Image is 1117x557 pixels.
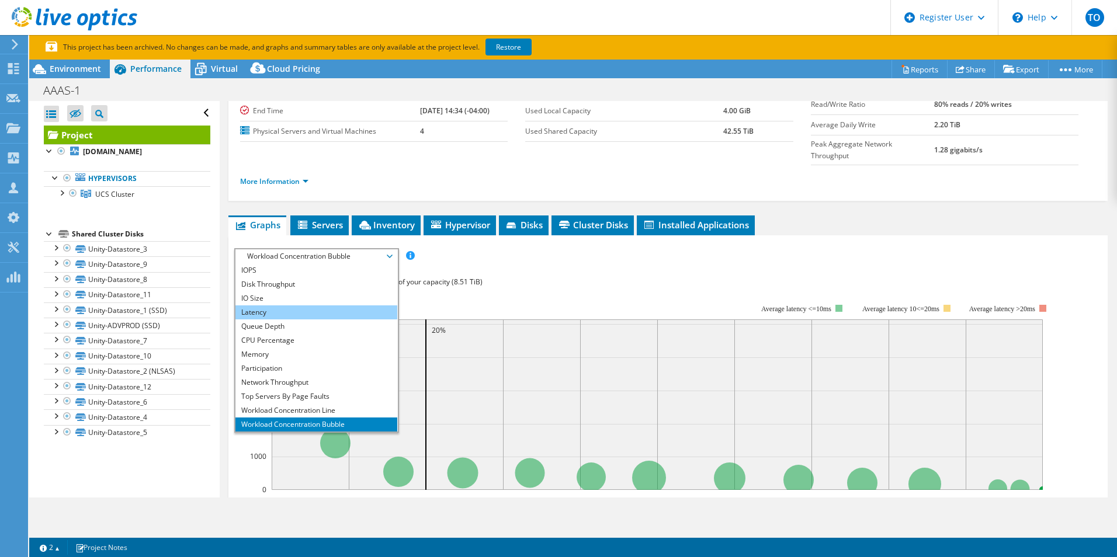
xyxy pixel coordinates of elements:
b: [DOMAIN_NAME] [83,147,142,156]
li: Disk Throughput [235,277,397,291]
a: Reports [891,60,948,78]
li: IOPS [235,263,397,277]
b: 2.20 TiB [934,120,960,130]
a: Unity-Datastore_10 [44,349,210,364]
text: 20% [432,325,446,335]
label: Used Shared Capacity [525,126,723,137]
a: Unity-Datastore_1 (SSD) [44,302,210,318]
li: IO Size [235,291,397,305]
a: [DOMAIN_NAME] [44,144,210,159]
label: Read/Write Ratio [811,99,934,110]
a: Hypervisors [44,171,210,186]
text: 60% [727,496,741,506]
a: Unity-Datastore_4 [44,409,210,424]
text: 40% [573,496,587,506]
li: Participation [235,361,397,375]
a: Unity-Datastore_12 [44,379,210,394]
span: Installed Applications [643,219,749,231]
label: Peak Aggregate Network Throughput [811,138,934,162]
svg: \n [1012,12,1023,23]
b: 4 [420,126,424,136]
span: UCS Cluster [95,189,134,199]
text: 70% [804,496,818,506]
tspan: Average latency <=10ms [761,305,831,313]
span: Servers [296,219,343,231]
text: 20% [419,496,433,506]
a: More Information [240,176,308,186]
li: CPU Percentage [235,333,397,347]
a: Project Notes [67,540,136,555]
a: Unity-Datastore_9 [44,256,210,271]
label: Physical Servers and Virtual Machines [240,126,420,137]
li: Latency [235,305,397,319]
text: 90% [959,496,973,506]
h1: AAAS-1 [38,84,99,97]
label: Used Local Capacity [525,105,723,117]
b: 80% reads / 20% writes [934,99,1012,109]
a: Unity-Datastore_3 [44,241,210,256]
text: 100% [1033,496,1052,506]
a: 2 [32,540,68,555]
tspan: Average latency 10<=20ms [862,305,939,313]
li: Workload Concentration Line [235,403,397,417]
label: Average Daily Write [811,119,934,131]
a: UCS Cluster [44,186,210,201]
span: Hypervisor [429,219,490,231]
span: Cluster Disks [557,219,628,231]
p: This project has been archived. No changes can be made, and graphs and summary tables are only av... [46,41,618,54]
b: 1.28 gigabits/s [934,145,983,155]
span: 68% of IOPS falls on 20% of your capacity (8.51 TiB) [317,277,483,287]
li: Memory [235,347,397,361]
span: Performance [130,63,182,74]
span: Graphs [234,219,280,231]
a: Unity-Datastore_5 [44,425,210,440]
text: 30% [496,496,510,506]
text: 50% [650,496,664,506]
span: TO [1085,8,1104,27]
li: Network Throughput [235,375,397,389]
text: Average latency >20ms [969,305,1035,313]
div: Shared Cluster Disks [72,227,210,241]
li: Top Servers By Page Faults [235,389,397,403]
span: Inventory [358,219,415,231]
b: 42.55 TiB [723,126,754,136]
li: Workload Concentration Bubble [235,417,397,431]
b: [DATE] 14:34 (-04:00) [420,106,490,116]
a: Unity-ADVPROD (SSD) [44,318,210,333]
text: 0% [266,496,276,506]
span: Disks [505,219,543,231]
a: Share [947,60,995,78]
a: More [1048,60,1102,78]
text: 80% [882,496,896,506]
a: Unity-Datastore_6 [44,394,210,409]
span: Workload Concentration Bubble [241,249,391,263]
a: Unity-Datastore_2 (NLSAS) [44,364,210,379]
li: Queue Depth [235,319,397,333]
span: Environment [50,63,101,74]
text: 1000 [250,451,266,461]
a: Unity-Datastore_11 [44,287,210,302]
a: Restore [485,39,532,55]
text: 0 [262,485,266,495]
a: Export [994,60,1049,78]
text: 10% [342,496,356,506]
a: Unity-Datastore_7 [44,333,210,348]
label: End Time [240,105,420,117]
b: 4.00 GiB [723,106,751,116]
span: Virtual [211,63,238,74]
a: Unity-Datastore_8 [44,272,210,287]
a: Project [44,126,210,144]
span: Cloud Pricing [267,63,320,74]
